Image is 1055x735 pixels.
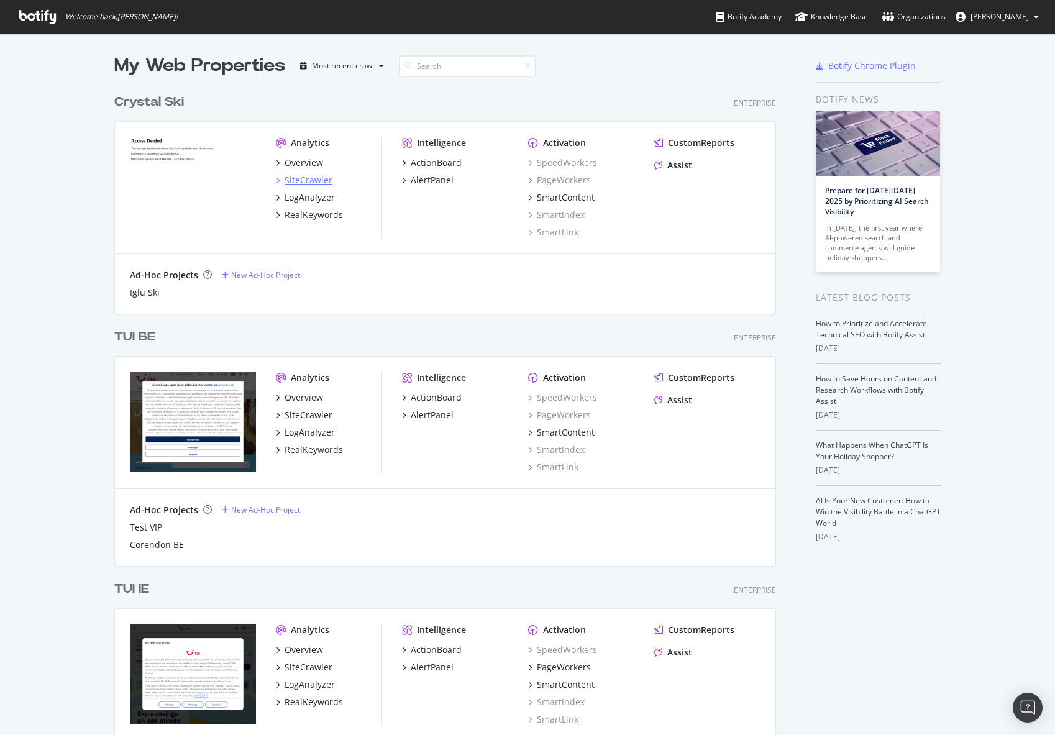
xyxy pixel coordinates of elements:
div: New Ad-Hoc Project [231,270,300,280]
a: TUI IE [114,580,154,598]
div: Overview [285,157,323,169]
a: Prepare for [DATE][DATE] 2025 by Prioritizing AI Search Visibility [825,185,929,217]
a: SmartLink [528,713,578,726]
a: SmartContent [528,426,595,439]
img: tuiholidays.ie [130,624,256,724]
div: SiteCrawler [285,174,332,186]
a: ActionBoard [402,644,462,656]
div: SpeedWorkers [528,391,597,404]
div: [DATE] [816,343,941,354]
div: Organizations [882,11,946,23]
div: [DATE] [816,531,941,542]
div: Iglu Ski [130,286,160,299]
a: TUI BE [114,328,160,346]
div: Analytics [291,372,329,384]
a: Crystal Ski [114,93,189,111]
a: SmartIndex [528,696,585,708]
div: SiteCrawler [285,409,332,421]
div: Enterprise [734,98,776,108]
img: crystalski.co.uk [130,137,256,237]
a: Assist [654,394,692,406]
div: [DATE] [816,409,941,421]
div: RealKeywords [285,696,343,708]
div: AlertPanel [411,661,454,673]
div: Botify Chrome Plugin [828,60,916,72]
div: Ad-Hoc Projects [130,504,198,516]
button: [PERSON_NAME] [946,7,1049,27]
a: Overview [276,391,323,404]
div: CustomReports [668,624,734,636]
div: Corendon BE [130,539,184,551]
a: SpeedWorkers [528,157,597,169]
div: Assist [667,159,692,171]
a: AlertPanel [402,661,454,673]
div: LogAnalyzer [285,191,335,204]
div: Overview [285,391,323,404]
div: RealKeywords [285,444,343,456]
a: ActionBoard [402,157,462,169]
div: SmartContent [537,678,595,691]
div: SmartContent [537,426,595,439]
div: SiteCrawler [285,661,332,673]
a: PageWorkers [528,661,591,673]
a: AlertPanel [402,174,454,186]
div: My Web Properties [114,53,285,78]
a: Test VIP [130,521,162,534]
a: Overview [276,644,323,656]
a: LogAnalyzer [276,426,335,439]
a: How to Prioritize and Accelerate Technical SEO with Botify Assist [816,318,927,340]
div: Ad-Hoc Projects [130,269,198,281]
div: Enterprise [734,332,776,343]
div: LogAnalyzer [285,678,335,691]
div: CustomReports [668,137,734,149]
a: SpeedWorkers [528,644,597,656]
a: LogAnalyzer [276,191,335,204]
a: PageWorkers [528,174,591,186]
a: ActionBoard [402,391,462,404]
a: New Ad-Hoc Project [222,270,300,280]
div: ActionBoard [411,391,462,404]
a: PageWorkers [528,409,591,421]
a: SmartLink [528,461,578,473]
a: SiteCrawler [276,174,332,186]
div: ActionBoard [411,157,462,169]
div: SmartIndex [528,209,585,221]
a: SmartContent [528,191,595,204]
div: SmartIndex [528,444,585,456]
a: SiteCrawler [276,409,332,421]
a: RealKeywords [276,444,343,456]
div: LogAnalyzer [285,426,335,439]
div: Intelligence [417,624,466,636]
input: Search [399,55,536,77]
div: SmartContent [537,191,595,204]
a: Overview [276,157,323,169]
button: Most recent crawl [295,56,389,76]
div: Latest Blog Posts [816,291,941,304]
div: Enterprise [734,585,776,595]
div: Knowledge Base [795,11,868,23]
div: Analytics [291,137,329,149]
a: LogAnalyzer [276,678,335,691]
a: CustomReports [654,624,734,636]
div: AlertPanel [411,174,454,186]
div: Assist [667,394,692,406]
div: Most recent crawl [312,62,374,70]
div: Open Intercom Messenger [1013,693,1043,723]
a: SiteCrawler [276,661,332,673]
a: CustomReports [654,137,734,149]
div: Assist [667,646,692,659]
a: RealKeywords [276,696,343,708]
div: PageWorkers [537,661,591,673]
div: AlertPanel [411,409,454,421]
a: RealKeywords [276,209,343,221]
a: Assist [654,159,692,171]
div: New Ad-Hoc Project [231,504,300,515]
a: Botify Chrome Plugin [816,60,916,72]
